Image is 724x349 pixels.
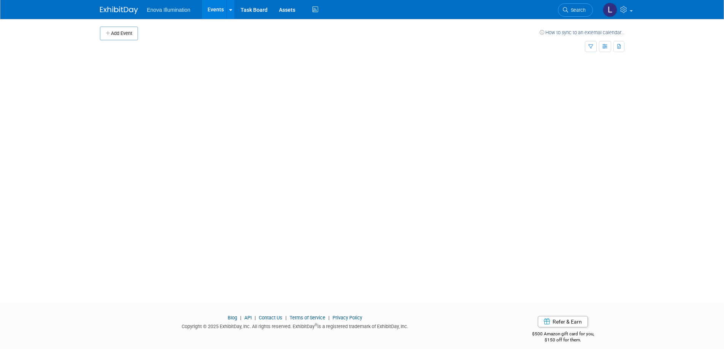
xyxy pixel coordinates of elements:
div: Copyright © 2025 ExhibitDay, Inc. All rights reserved. ExhibitDay is a registered trademark of Ex... [100,321,491,330]
a: Contact Us [259,315,282,321]
a: Privacy Policy [333,315,362,321]
img: Lucas Mlinarcik [603,3,617,17]
a: Terms of Service [290,315,325,321]
span: | [284,315,288,321]
a: Refer & Earn [538,316,588,327]
img: ExhibitDay [100,6,138,14]
span: Enova Illumination [147,7,190,13]
span: | [253,315,258,321]
span: Search [568,7,586,13]
a: How to sync to an external calendar... [540,30,624,35]
a: API [244,315,252,321]
a: Blog [228,315,237,321]
div: $500 Amazon gift card for you, [502,326,624,343]
a: Search [558,3,593,17]
button: Add Event [100,27,138,40]
div: $150 off for them. [502,337,624,343]
sup: ® [315,323,317,327]
span: | [326,315,331,321]
span: | [238,315,243,321]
